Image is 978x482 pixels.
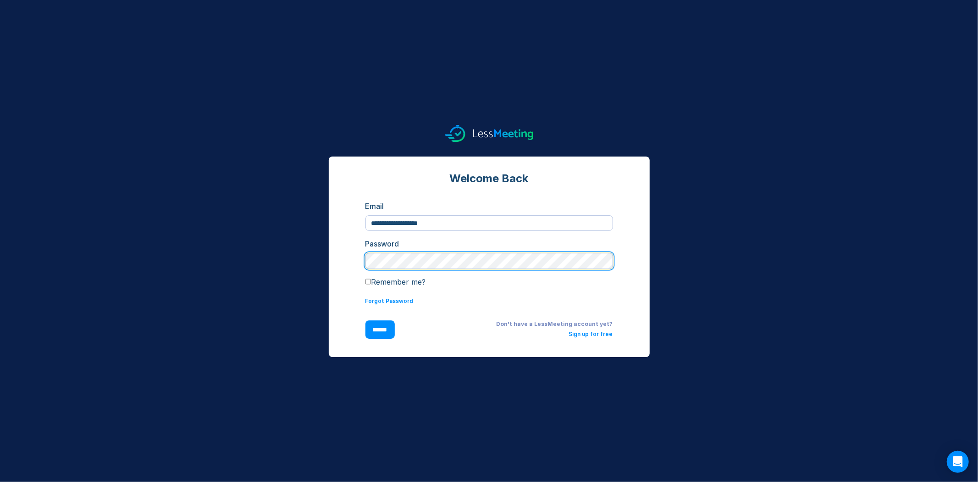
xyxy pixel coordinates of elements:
div: Don't have a LessMeeting account yet? [409,320,613,328]
input: Remember me? [365,279,371,285]
label: Remember me? [365,277,426,286]
div: Open Intercom Messenger [947,451,969,473]
img: logo.svg [445,125,534,142]
a: Sign up for free [569,331,613,337]
a: Forgot Password [365,297,414,304]
div: Password [365,238,613,249]
div: Welcome Back [365,171,613,186]
div: Email [365,201,613,212]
